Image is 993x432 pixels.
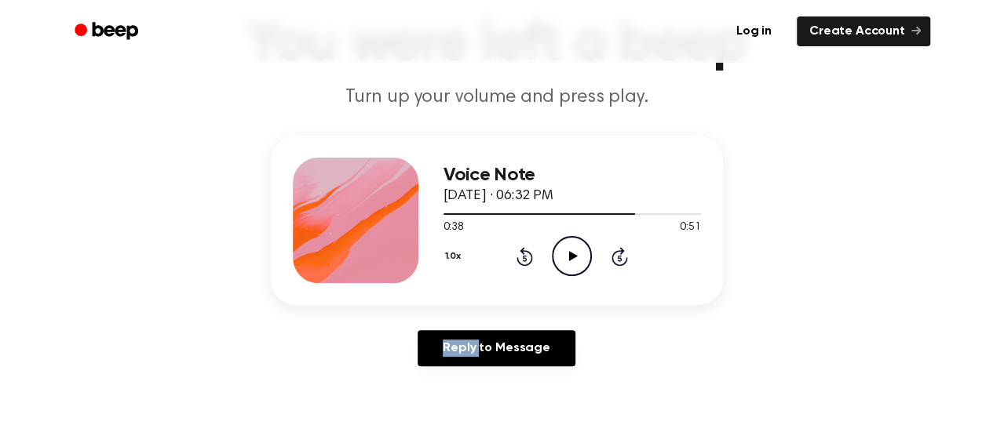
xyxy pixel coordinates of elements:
a: Log in [721,13,787,49]
span: 0:51 [680,220,700,236]
span: [DATE] · 06:32 PM [444,189,553,203]
button: 1.0x [444,243,467,270]
h3: Voice Note [444,165,701,186]
a: Beep [64,16,152,47]
a: Create Account [797,16,930,46]
p: Turn up your volume and press play. [195,85,798,111]
span: 0:38 [444,220,464,236]
a: Reply to Message [418,330,575,366]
